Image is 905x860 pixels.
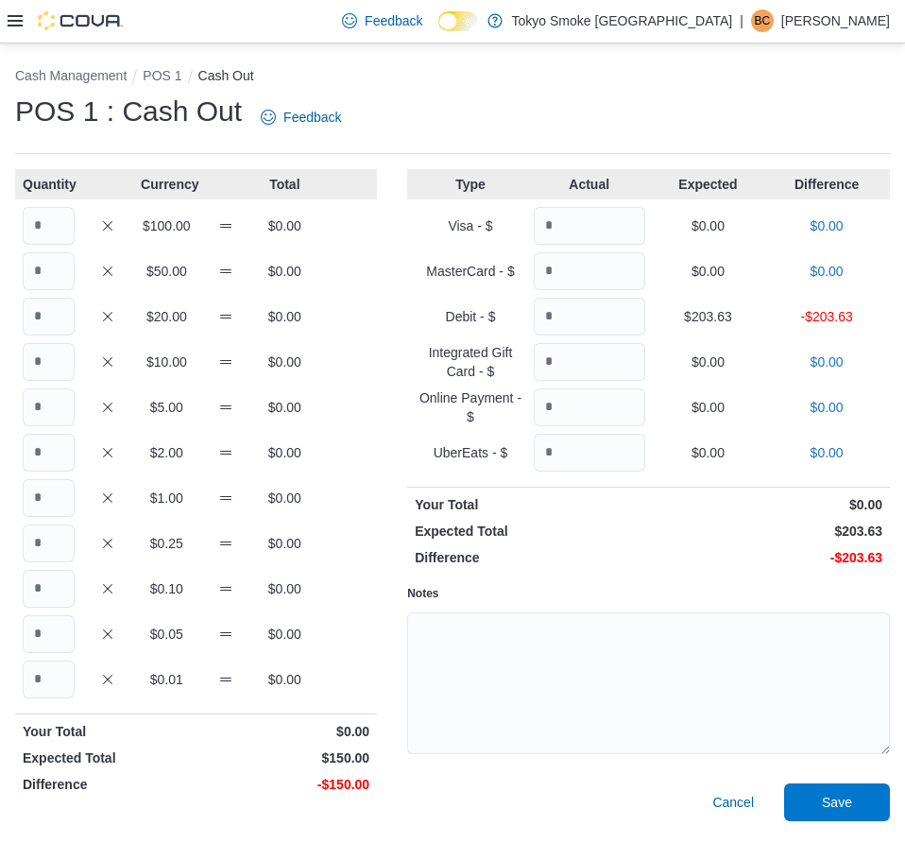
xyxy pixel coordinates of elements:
[259,443,311,462] p: $0.00
[253,98,349,136] a: Feedback
[23,525,75,562] input: Quantity
[23,252,75,290] input: Quantity
[23,615,75,653] input: Quantity
[771,262,882,281] p: $0.00
[15,66,890,89] nav: An example of EuiBreadcrumbs
[771,307,882,326] p: -$203.63
[653,216,764,235] p: $0.00
[534,434,645,472] input: Quantity
[534,207,645,245] input: Quantity
[141,307,193,326] p: $20.00
[141,175,193,194] p: Currency
[653,262,764,281] p: $0.00
[771,353,882,371] p: $0.00
[534,388,645,426] input: Quantity
[259,216,311,235] p: $0.00
[141,670,193,689] p: $0.01
[141,534,193,553] p: $0.25
[23,207,75,245] input: Quantity
[23,175,75,194] p: Quantity
[438,11,478,31] input: Dark Mode
[259,534,311,553] p: $0.00
[259,353,311,371] p: $0.00
[141,443,193,462] p: $2.00
[740,9,743,32] p: |
[415,548,644,567] p: Difference
[200,722,370,741] p: $0.00
[283,108,341,127] span: Feedback
[415,175,526,194] p: Type
[15,68,127,83] button: Cash Management
[415,443,526,462] p: UberEats - $
[653,548,882,567] p: -$203.63
[705,783,761,821] button: Cancel
[653,398,764,417] p: $0.00
[784,783,890,821] button: Save
[23,434,75,472] input: Quantity
[141,398,193,417] p: $5.00
[712,793,754,812] span: Cancel
[23,748,193,767] p: Expected Total
[23,570,75,608] input: Quantity
[438,31,439,32] span: Dark Mode
[415,495,644,514] p: Your Total
[415,388,526,426] p: Online Payment - $
[259,670,311,689] p: $0.00
[534,252,645,290] input: Quantity
[534,175,645,194] p: Actual
[259,262,311,281] p: $0.00
[653,443,764,462] p: $0.00
[771,175,882,194] p: Difference
[141,489,193,507] p: $1.00
[141,262,193,281] p: $50.00
[23,775,193,794] p: Difference
[259,579,311,598] p: $0.00
[415,522,644,541] p: Expected Total
[534,343,645,381] input: Quantity
[653,353,764,371] p: $0.00
[143,68,181,83] button: POS 1
[653,495,882,514] p: $0.00
[771,398,882,417] p: $0.00
[334,2,430,40] a: Feedback
[771,216,882,235] p: $0.00
[781,9,890,32] p: [PERSON_NAME]
[755,9,771,32] span: BC
[259,307,311,326] p: $0.00
[141,353,193,371] p: $10.00
[23,479,75,517] input: Quantity
[259,398,311,417] p: $0.00
[200,748,370,767] p: $150.00
[23,388,75,426] input: Quantity
[198,68,254,83] button: Cash Out
[23,661,75,698] input: Quantity
[38,11,123,30] img: Cova
[141,625,193,644] p: $0.05
[822,793,852,812] span: Save
[751,9,774,32] div: Brandon Callaway
[653,307,764,326] p: $203.63
[23,343,75,381] input: Quantity
[407,586,438,601] label: Notes
[23,722,193,741] p: Your Total
[141,579,193,598] p: $0.10
[259,625,311,644] p: $0.00
[365,11,422,30] span: Feedback
[259,489,311,507] p: $0.00
[415,307,526,326] p: Debit - $
[415,262,526,281] p: MasterCard - $
[259,175,311,194] p: Total
[23,298,75,335] input: Quantity
[653,522,882,541] p: $203.63
[415,216,526,235] p: Visa - $
[512,9,733,32] p: Tokyo Smoke [GEOGRAPHIC_DATA]
[415,343,526,381] p: Integrated Gift Card - $
[534,298,645,335] input: Quantity
[15,93,242,130] h1: POS 1 : Cash Out
[771,443,882,462] p: $0.00
[141,216,193,235] p: $100.00
[653,175,764,194] p: Expected
[200,775,370,794] p: -$150.00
